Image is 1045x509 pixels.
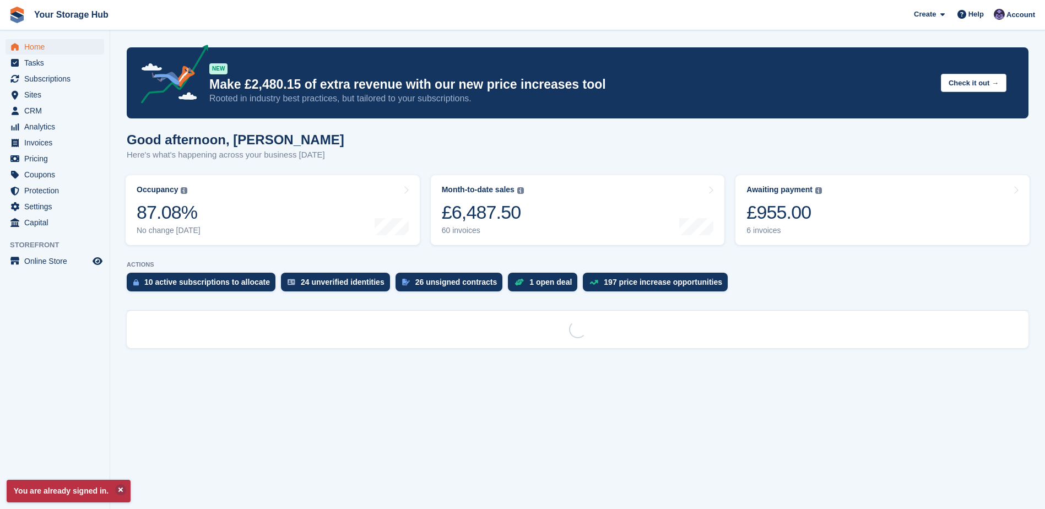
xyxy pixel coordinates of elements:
a: Month-to-date sales £6,487.50 60 invoices [431,175,725,245]
p: Rooted in industry best practices, but tailored to your subscriptions. [209,93,932,105]
img: price_increase_opportunities-93ffe204e8149a01c8c9dc8f82e8f89637d9d84a8eef4429ea346261dce0b2c0.svg [589,280,598,285]
span: Storefront [10,240,110,251]
p: Make £2,480.15 of extra revenue with our new price increases tool [209,77,932,93]
a: 1 open deal [508,273,583,297]
a: menu [6,167,104,182]
a: menu [6,103,104,118]
div: 24 unverified identities [301,278,385,286]
span: Subscriptions [24,71,90,86]
a: 24 unverified identities [281,273,396,297]
div: 26 unsigned contracts [415,278,497,286]
img: icon-info-grey-7440780725fd019a000dd9b08b2336e03edf1995a4989e88bcd33f0948082b44.svg [181,187,187,194]
a: menu [6,151,104,166]
div: £955.00 [746,201,822,224]
span: Tasks [24,55,90,71]
div: Month-to-date sales [442,185,515,194]
p: You are already signed in. [7,480,131,502]
div: 87.08% [137,201,201,224]
a: Awaiting payment £955.00 6 invoices [735,175,1030,245]
span: Sites [24,87,90,102]
div: 1 open deal [529,278,572,286]
span: Pricing [24,151,90,166]
a: 10 active subscriptions to allocate [127,273,281,297]
span: Capital [24,215,90,230]
img: icon-info-grey-7440780725fd019a000dd9b08b2336e03edf1995a4989e88bcd33f0948082b44.svg [815,187,822,194]
p: ACTIONS [127,261,1028,268]
span: Settings [24,199,90,214]
a: menu [6,87,104,102]
div: Occupancy [137,185,178,194]
span: Help [968,9,984,20]
a: Preview store [91,254,104,268]
img: Liam Beddard [994,9,1005,20]
a: menu [6,183,104,198]
a: menu [6,215,104,230]
img: active_subscription_to_allocate_icon-d502201f5373d7db506a760aba3b589e785aa758c864c3986d89f69b8ff3... [133,279,139,286]
img: icon-info-grey-7440780725fd019a000dd9b08b2336e03edf1995a4989e88bcd33f0948082b44.svg [517,187,524,194]
span: Account [1006,9,1035,20]
a: menu [6,135,104,150]
span: Home [24,39,90,55]
button: Check it out → [941,74,1006,92]
a: menu [6,253,104,269]
p: Here's what's happening across your business [DATE] [127,149,344,161]
div: Awaiting payment [746,185,813,194]
div: 60 invoices [442,226,524,235]
img: stora-icon-8386f47178a22dfd0bd8f6a31ec36ba5ce8667c1dd55bd0f319d3a0aa187defe.svg [9,7,25,23]
div: NEW [209,63,228,74]
a: menu [6,119,104,134]
a: 197 price increase opportunities [583,273,733,297]
h1: Good afternoon, [PERSON_NAME] [127,132,344,147]
a: 26 unsigned contracts [396,273,508,297]
img: deal-1b604bf984904fb50ccaf53a9ad4b4a5d6e5aea283cecdc64d6e3604feb123c2.svg [515,278,524,286]
img: verify_identity-adf6edd0f0f0b5bbfe63781bf79b02c33cf7c696d77639b501bdc392416b5a36.svg [288,279,295,285]
span: Invoices [24,135,90,150]
span: CRM [24,103,90,118]
a: Your Storage Hub [30,6,113,24]
span: Protection [24,183,90,198]
img: price-adjustments-announcement-icon-8257ccfd72463d97f412b2fc003d46551f7dbcb40ab6d574587a9cd5c0d94... [132,45,209,107]
span: Online Store [24,253,90,269]
a: menu [6,39,104,55]
div: £6,487.50 [442,201,524,224]
a: menu [6,199,104,214]
span: Analytics [24,119,90,134]
span: Create [914,9,936,20]
div: 6 invoices [746,226,822,235]
a: menu [6,71,104,86]
div: 197 price increase opportunities [604,278,722,286]
div: No change [DATE] [137,226,201,235]
img: contract_signature_icon-13c848040528278c33f63329250d36e43548de30e8caae1d1a13099fd9432cc5.svg [402,279,410,285]
div: 10 active subscriptions to allocate [144,278,270,286]
a: menu [6,55,104,71]
a: Occupancy 87.08% No change [DATE] [126,175,420,245]
span: Coupons [24,167,90,182]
